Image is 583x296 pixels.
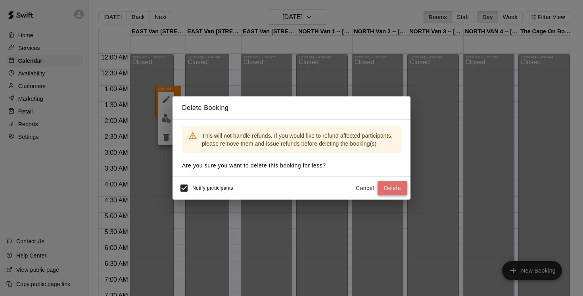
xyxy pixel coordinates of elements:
[173,96,410,119] h2: Delete Booking
[352,181,378,196] button: Cancel
[378,181,407,196] button: Delete
[192,185,233,191] span: Notify participants
[202,129,395,151] div: This will not handle refunds. If you would like to refund affected participants, please remove th...
[182,161,401,170] p: Are you sure you want to delete this booking for less ?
